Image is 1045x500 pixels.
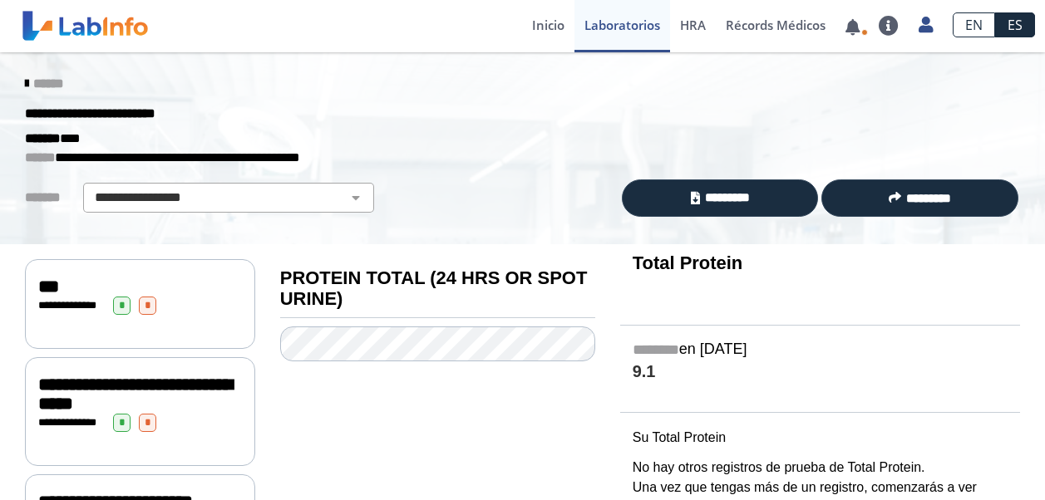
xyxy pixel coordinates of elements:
a: EN [953,12,995,37]
b: Total Protein [633,252,743,273]
h4: 9.1 [633,362,1008,383]
span: HRA [680,17,706,33]
iframe: Help widget launcher [897,435,1027,482]
h5: en [DATE] [633,341,1008,360]
a: ES [995,12,1035,37]
b: PROTEIN TOTAL (24 HRS OR SPOT URINE) [280,267,588,309]
p: Su Total Protein [633,428,1008,448]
